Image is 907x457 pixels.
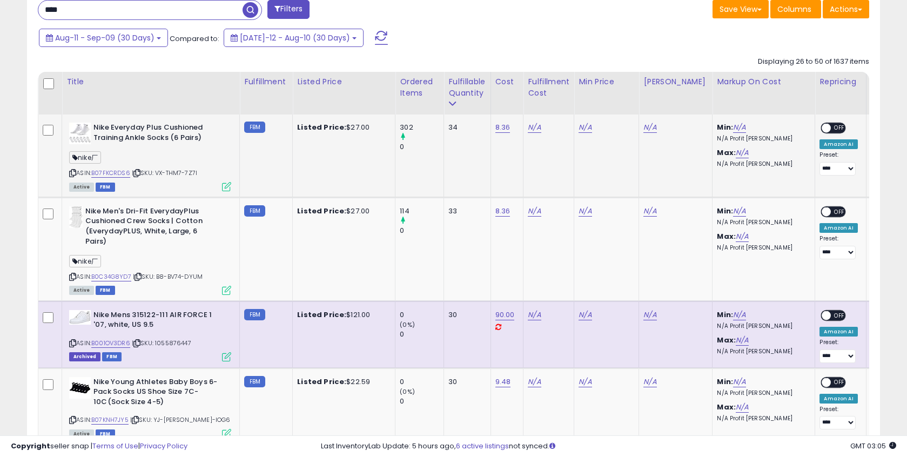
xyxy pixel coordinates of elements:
div: 34 [448,123,482,132]
span: | SKU: B8-BV74-DYUM [133,272,203,281]
a: N/A [528,310,541,320]
a: N/A [528,377,541,387]
a: N/A [579,310,592,320]
b: Max: [717,147,736,158]
div: Displaying 26 to 50 of 1637 items [758,57,869,67]
div: Markup on Cost [717,76,810,88]
div: Repricing [819,76,861,88]
div: Amazon AI [819,139,857,149]
b: Listed Price: [297,377,346,387]
b: Nike Everyday Plus Cushioned Training Ankle Socks (6 Pairs) [93,123,225,145]
a: 6 active listings [456,441,509,451]
strong: Copyright [11,441,50,451]
b: Min: [717,206,733,216]
b: Max: [717,231,736,241]
div: Last InventoryLab Update: 5 hours ago, not synced. [321,441,896,452]
span: OFF [831,207,849,216]
img: 41McuQ1wM4L._SL40_.jpg [69,310,91,325]
div: Amazon AI [819,327,857,337]
a: Terms of Use [92,441,138,451]
div: Amazon AI [819,394,857,404]
img: 31zAndZDP7L._SL40_.jpg [69,377,91,399]
div: 0 [400,330,444,339]
div: ASIN: [69,206,231,294]
div: 0 [400,377,444,387]
a: N/A [643,206,656,217]
span: All listings currently available for purchase on Amazon [69,183,94,192]
div: Fulfillment Cost [528,76,569,99]
small: FBM [244,205,265,217]
span: FBM [102,352,122,361]
span: | SKU: 1055876447 [132,339,191,347]
div: ASIN: [69,310,231,360]
a: Privacy Policy [140,441,187,451]
span: Aug-11 - Sep-09 (30 Days) [55,32,154,43]
div: 30 [448,310,482,320]
b: Min: [717,310,733,320]
div: 0 [400,226,444,236]
a: N/A [528,206,541,217]
div: 0 [400,142,444,152]
div: 0 [400,396,444,406]
p: N/A Profit [PERSON_NAME] [717,160,807,168]
a: N/A [736,335,749,346]
div: Cost [495,76,519,88]
a: N/A [579,122,592,133]
small: FBM [244,376,265,387]
a: 8.36 [495,122,510,133]
span: Compared to: [170,33,219,44]
a: N/A [643,122,656,133]
a: B07FKCRDS6 [91,169,130,178]
p: N/A Profit [PERSON_NAME] [717,322,807,330]
b: Listed Price: [297,310,346,320]
a: 9.48 [495,377,511,387]
span: OFF [831,378,849,387]
img: 31CJCBVtBhL._SL40_.jpg [69,206,83,228]
div: Title [66,76,235,88]
a: N/A [528,122,541,133]
small: FBM [244,309,265,320]
small: (0%) [400,387,415,396]
div: ASIN: [69,123,231,190]
div: Fulfillment [244,76,288,88]
p: N/A Profit [PERSON_NAME] [717,135,807,143]
div: [PERSON_NAME] [643,76,708,88]
div: Preset: [819,235,857,259]
a: N/A [579,377,592,387]
div: Listed Price [297,76,391,88]
b: Nike Young Athletes Baby Boys 6-Pack Socks US Shoe Size 7C-10C(Sock Size 4-5) [93,377,225,410]
p: N/A Profit [PERSON_NAME] [717,415,807,422]
p: N/A Profit [PERSON_NAME] [717,389,807,397]
div: Preset: [819,339,857,363]
a: N/A [579,206,592,217]
a: N/A [736,402,749,413]
a: B07KNH7JY5 [91,415,129,425]
div: Fulfillable Quantity [448,76,486,99]
b: Min: [717,377,733,387]
button: [DATE]-12 - Aug-10 (30 Days) [224,29,364,47]
p: N/A Profit [PERSON_NAME] [717,348,807,355]
a: N/A [733,206,746,217]
a: N/A [733,122,746,133]
a: B001OV3DR6 [91,339,130,348]
span: All listings currently available for purchase on Amazon [69,286,94,295]
span: Columns [777,4,811,15]
b: Min: [717,122,733,132]
small: (0%) [400,320,415,329]
span: FBM [96,183,115,192]
div: 302 [400,123,444,132]
div: seller snap | | [11,441,187,452]
p: N/A Profit [PERSON_NAME] [717,244,807,252]
a: N/A [643,377,656,387]
a: N/A [733,377,746,387]
div: $27.00 [297,206,387,216]
b: Listed Price: [297,122,346,132]
span: nike厂 [69,151,101,164]
span: OFF [831,124,849,133]
div: $121.00 [297,310,387,320]
div: Min Price [579,76,634,88]
b: Max: [717,402,736,412]
div: 114 [400,206,444,216]
div: 33 [448,206,482,216]
div: Amazon AI [819,223,857,233]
